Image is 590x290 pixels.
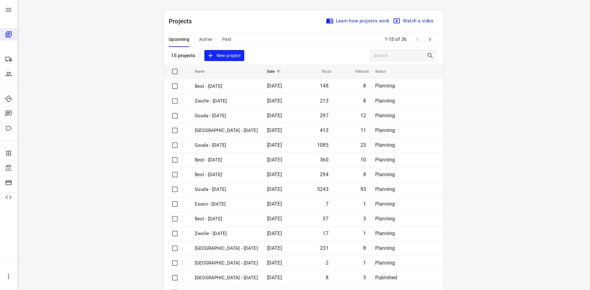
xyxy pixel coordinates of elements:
span: [DATE] [267,172,282,177]
span: Planning [375,201,395,207]
span: 1 [363,201,366,207]
p: Projects [169,17,197,26]
span: 360 [320,157,328,163]
p: Zwolle - Friday [195,98,258,105]
span: 17 [323,230,328,236]
p: Essen - Friday [195,201,258,208]
span: Upcoming [169,36,189,43]
button: New project [204,50,244,61]
p: 15 projects [171,53,195,58]
span: 93 [360,186,366,192]
span: [DATE] [267,157,282,163]
span: New project [208,52,241,60]
span: Planning [375,260,395,266]
span: Vehicles [347,68,369,75]
span: Date [267,68,283,75]
span: [DATE] [267,260,282,266]
span: 297 [320,113,328,118]
span: Planning [375,245,395,251]
p: Gouda - Friday [195,112,258,119]
span: 1085 [317,142,328,148]
p: Best - Tuesday [195,171,258,178]
span: Past [222,36,232,43]
span: Planning [375,113,395,118]
span: Planning [375,142,395,148]
input: Search projects [374,51,427,60]
span: Next Page [424,33,436,45]
span: Planning [375,186,395,192]
span: Planning [375,98,395,104]
p: Best - Thursday [195,157,258,164]
span: Planning [375,172,395,177]
span: [DATE] [267,98,282,104]
p: Best - Friday [195,215,258,222]
p: Antwerpen - Thursday [195,260,258,267]
span: 213 [320,98,328,104]
span: Previous Page [411,33,424,45]
p: Zwolle - Friday [195,230,258,237]
span: Planning [375,83,395,89]
span: 8 [363,172,366,177]
span: Planning [375,127,395,133]
span: [DATE] [267,216,282,222]
div: Search [427,52,436,59]
span: 11 [360,127,366,133]
span: [DATE] [267,245,282,251]
span: 148 [320,83,328,89]
span: Stops [314,68,332,75]
span: 413 [320,127,328,133]
span: 231 [320,245,328,251]
span: 1 [363,260,366,266]
span: 10 [360,157,366,163]
span: 5 [363,275,366,280]
span: Name [195,68,213,75]
p: Zwolle - Thursday [195,127,258,134]
span: 8 [363,83,366,89]
p: Gouda - Thursday [195,142,258,149]
span: [DATE] [267,113,282,118]
span: 5243 [317,186,328,192]
span: 1 [363,230,366,236]
span: 1-15 of 26 [382,33,409,46]
span: 8 [363,98,366,104]
span: Status [375,68,394,75]
span: 8 [363,245,366,251]
span: [DATE] [267,186,282,192]
span: [DATE] [267,230,282,236]
p: Zwolle - Thursday [195,245,258,252]
span: [DATE] [267,142,282,148]
span: 23 [360,142,366,148]
span: [DATE] [267,275,282,280]
span: Planning [375,216,395,222]
span: 8 [326,275,328,280]
span: [DATE] [267,127,282,133]
span: 294 [320,172,328,177]
span: 3 [363,216,366,222]
span: Planning [375,157,395,163]
span: Planning [375,230,395,236]
p: Best - Friday [195,83,258,90]
span: Published [375,275,397,280]
span: 12 [360,113,366,118]
p: Gouda - Monday [195,186,258,193]
span: [DATE] [267,83,282,89]
span: 37 [323,216,328,222]
p: Gemeente Rotterdam - Thursday [195,274,258,281]
span: Active [199,36,212,43]
span: [DATE] [267,201,282,207]
span: 7 [326,201,328,207]
span: 2 [326,260,328,266]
